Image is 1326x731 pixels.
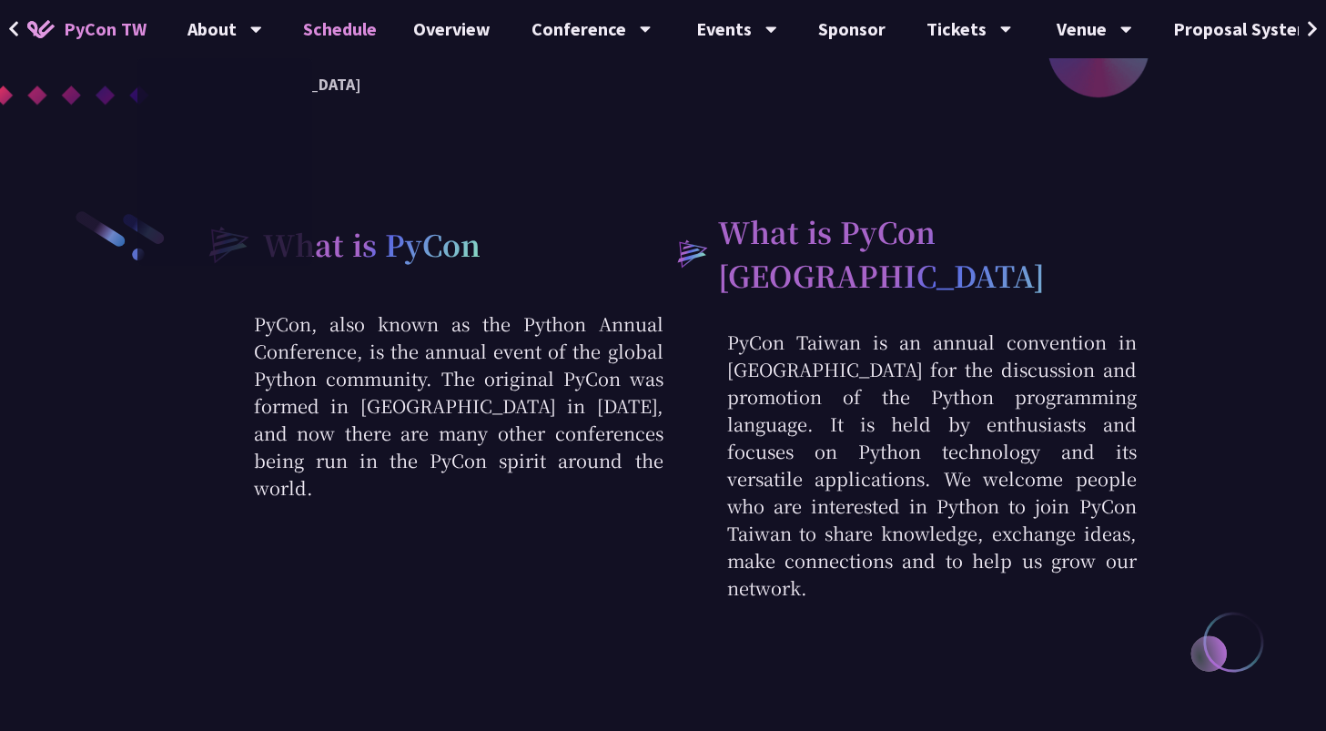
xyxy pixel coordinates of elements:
[64,15,147,43] span: PyCon TW
[718,209,1136,297] h2: What is PyCon [GEOGRAPHIC_DATA]
[190,310,663,502] p: PyCon, also known as the Python Annual Conference, is the annual event of the global Python commu...
[663,227,719,279] img: heading-bullet
[9,6,165,52] a: PyCon TW
[27,20,55,38] img: Home icon of PyCon TW 2025
[663,329,1137,602] p: PyCon Taiwan is an annual convention in [GEOGRAPHIC_DATA] for the discussion and promotion of the...
[263,222,481,266] h2: What is PyCon
[137,63,312,106] a: PyCon [GEOGRAPHIC_DATA]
